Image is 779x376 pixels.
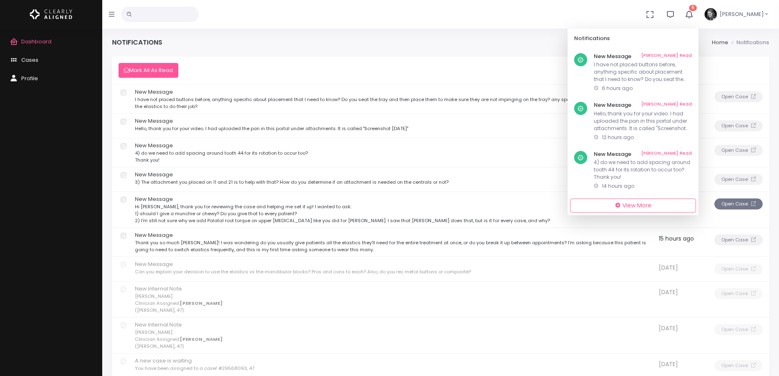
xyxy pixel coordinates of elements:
button: Open Case [714,120,763,131]
p: New Message [135,117,650,125]
a: [PERSON_NAME] Read [641,151,692,158]
button: Open Case [714,145,763,156]
button: Open Case [714,263,763,275]
td: [DATE] [652,281,701,317]
a: New Message[PERSON_NAME] ReadHello, thank you for your video. I had uploaded the pan in this port... [568,97,698,146]
span: 6 [689,5,697,11]
td: [DATE] [652,317,701,353]
p: 4) do we need to add spacing around tooth 44 for its rotation to occur too? Thank you! [594,159,692,181]
p: 4) do we need to add spacing around tooth 44 for its rotation to occur too? Thank you! [135,150,650,164]
span: 12 hours ago [602,134,634,141]
h6: New Message [594,53,692,60]
h6: New Message [594,151,692,158]
button: Open Case [714,324,763,335]
p: Hello, thank you for your video. I had uploaded the pan in this portal under attachments. It is c... [135,125,650,132]
p: New Message [135,231,650,239]
p: New Internal Note [135,321,650,329]
div: scrollable content [568,48,698,196]
a: View More [571,199,695,212]
button: Open Case [714,360,763,371]
button: Open Case [714,288,763,299]
p: New Message [135,88,650,96]
p: New Internal Note [135,285,650,293]
span: [PERSON_NAME] [720,10,764,18]
a: New Message[PERSON_NAME] ReadI have not placed buttons before, anything specific about placement ... [568,48,698,97]
p: 3) The attachment you placed on 11 and 21 is to help with that? How do you determine if an attach... [135,179,650,186]
li: Notifications [728,38,769,47]
td: 15 hours ago [652,228,701,257]
p: New Message [135,260,650,268]
h6: New Message [594,102,692,108]
h4: Notifications [112,38,162,46]
p: Hello, thank you for your video. I had uploaded the pan in this portal under attachments. It is c... [594,110,692,132]
p: New Message [135,142,650,150]
p: New Message [135,171,650,179]
img: Header Avatar [703,7,718,22]
p: A new case is waiting [135,357,650,365]
a: New Message[PERSON_NAME] Read4) do we need to add spacing around tooth 44 for its rotation to occ... [568,146,698,195]
div: 6 [568,29,698,215]
span: View More [622,201,651,209]
button: Mark All As Read [119,63,178,78]
button: Open Case [714,174,763,185]
a: [PERSON_NAME] Read [641,53,692,60]
span: 6 hours ago [602,85,633,92]
span: 14 hours ago [602,182,634,189]
td: [DATE] [652,257,701,281]
span: Cases [21,56,38,64]
a: [PERSON_NAME] Read [641,102,692,108]
a: Home [712,38,728,46]
button: Open Case [714,91,763,102]
span: Dashboard [21,38,52,45]
span: Profile [21,74,38,82]
p: New Message [135,195,650,203]
p: Hi [PERSON_NAME], thank you for reviewing the case and helping me set it up! I wanted to ask: 1) ... [135,203,650,224]
button: Open Case [714,234,763,245]
h6: Notifications [574,35,682,42]
p: Thank you so much [PERSON_NAME]! I was wondering do you usually give patients all the elastics th... [135,239,650,253]
p: I have not placed buttons before, anything specific about placement that I need to know? Do you s... [594,61,692,83]
button: Open Case [714,198,763,209]
img: Logo Horizontal [30,6,72,23]
p: I have not placed buttons before, anything specific about placement that I need to know? Do you s... [135,96,650,110]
